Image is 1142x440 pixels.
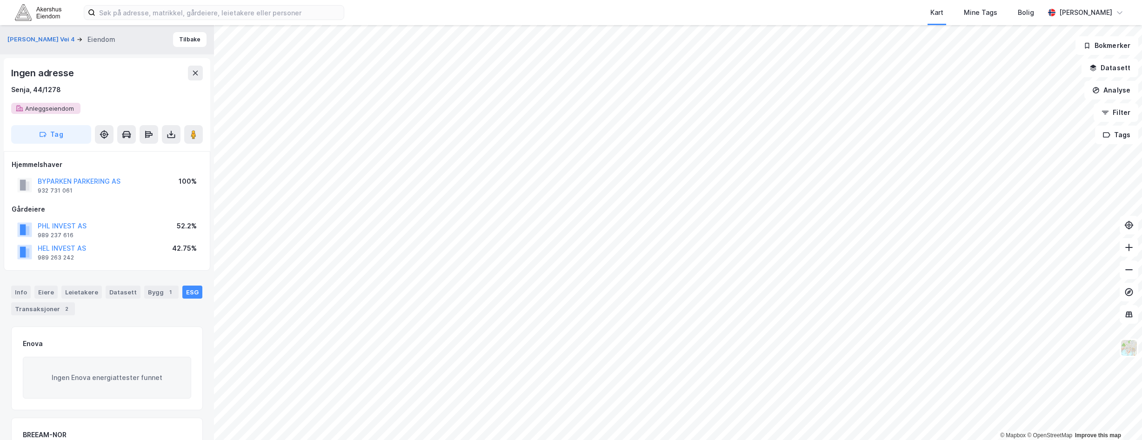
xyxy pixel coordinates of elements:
[1094,103,1138,122] button: Filter
[1059,7,1112,18] div: [PERSON_NAME]
[62,304,71,313] div: 2
[179,176,197,187] div: 100%
[87,34,115,45] div: Eiendom
[23,338,43,349] div: Enova
[964,7,997,18] div: Mine Tags
[172,243,197,254] div: 42.75%
[12,204,202,215] div: Gårdeiere
[11,84,61,95] div: Senja, 44/1278
[930,7,943,18] div: Kart
[7,35,77,44] button: [PERSON_NAME] Vei 4
[1095,395,1142,440] div: Kontrollprogram for chat
[1000,432,1026,439] a: Mapbox
[144,286,179,299] div: Bygg
[173,32,207,47] button: Tilbake
[166,287,175,297] div: 1
[11,66,75,80] div: Ingen adresse
[38,254,74,261] div: 989 263 242
[38,232,73,239] div: 989 237 616
[177,220,197,232] div: 52.2%
[1084,81,1138,100] button: Analyse
[34,286,58,299] div: Eiere
[1018,7,1034,18] div: Bolig
[1095,395,1142,440] iframe: Chat Widget
[11,125,91,144] button: Tag
[61,286,102,299] div: Leietakere
[38,187,73,194] div: 932 731 061
[12,159,202,170] div: Hjemmelshaver
[1027,432,1072,439] a: OpenStreetMap
[1095,126,1138,144] button: Tags
[11,286,31,299] div: Info
[1082,59,1138,77] button: Datasett
[15,4,61,20] img: akershus-eiendom-logo.9091f326c980b4bce74ccdd9f866810c.svg
[95,6,344,20] input: Søk på adresse, matrikkel, gårdeiere, leietakere eller personer
[23,357,191,399] div: Ingen Enova energiattester funnet
[1075,36,1138,55] button: Bokmerker
[1075,432,1121,439] a: Improve this map
[11,302,75,315] div: Transaksjoner
[106,286,140,299] div: Datasett
[1120,339,1138,357] img: Z
[182,286,202,299] div: ESG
